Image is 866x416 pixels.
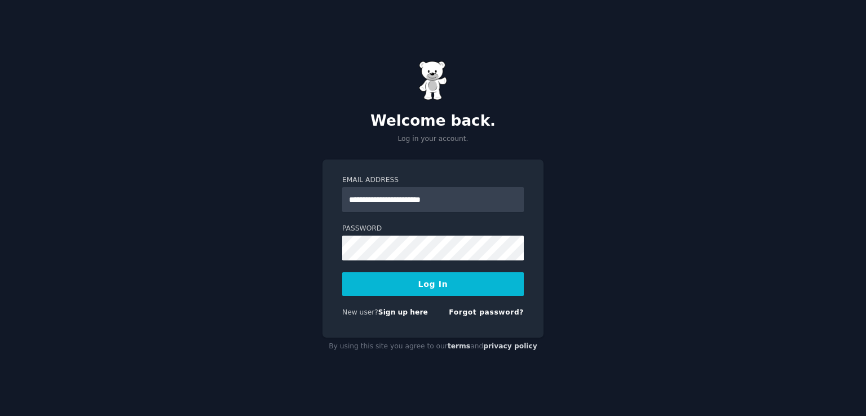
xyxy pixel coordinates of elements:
a: terms [448,342,470,350]
p: Log in your account. [322,134,544,144]
label: Email Address [342,175,524,185]
label: Password [342,224,524,234]
span: New user? [342,308,378,316]
h2: Welcome back. [322,112,544,130]
a: privacy policy [483,342,537,350]
div: By using this site you agree to our and [322,338,544,356]
img: Gummy Bear [419,61,447,100]
a: Forgot password? [449,308,524,316]
button: Log In [342,272,524,296]
a: Sign up here [378,308,428,316]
